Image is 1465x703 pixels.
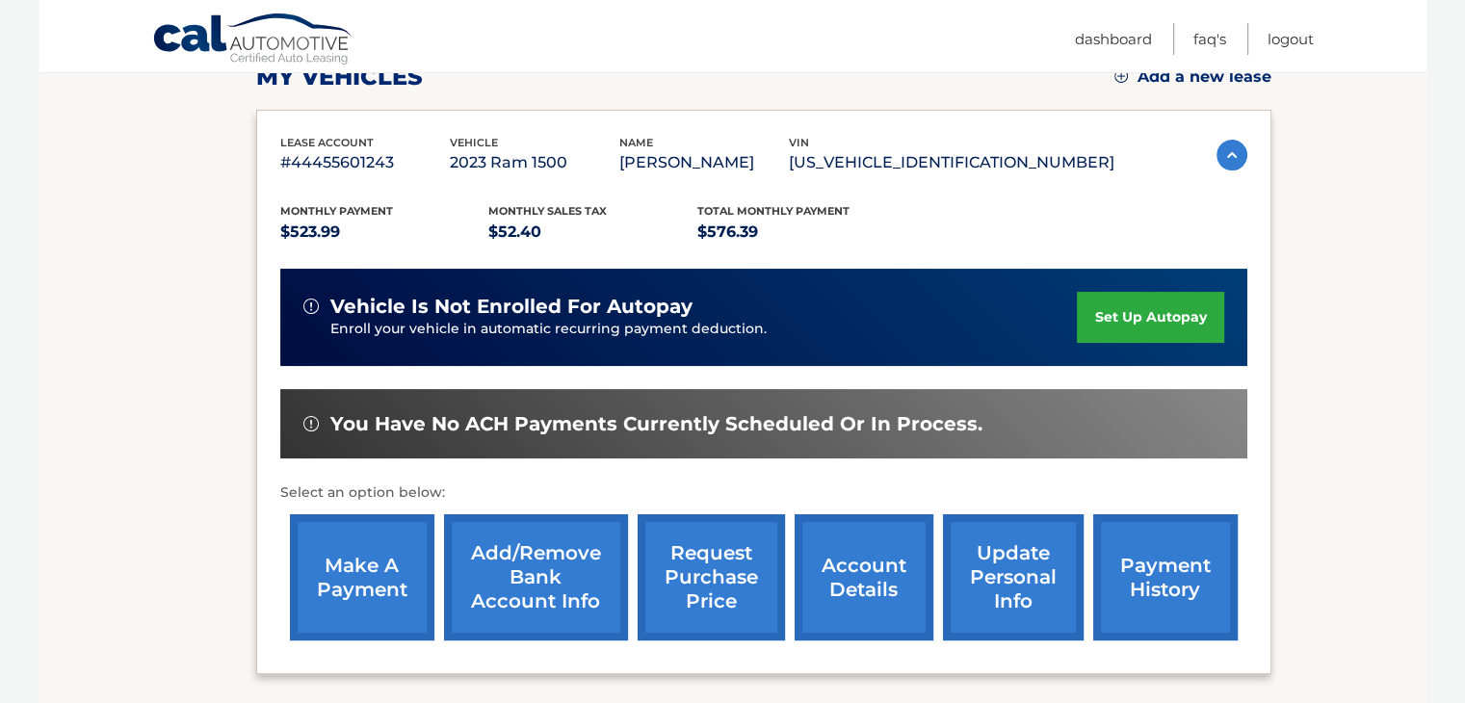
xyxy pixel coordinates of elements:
span: name [619,136,653,149]
span: Monthly sales Tax [488,204,607,218]
a: Add/Remove bank account info [444,514,628,640]
a: make a payment [290,514,434,640]
p: #44455601243 [280,149,450,176]
span: vin [789,136,809,149]
img: alert-white.svg [303,416,319,431]
a: update personal info [943,514,1084,640]
a: account details [795,514,933,640]
span: Monthly Payment [280,204,393,218]
a: Logout [1268,23,1314,55]
a: payment history [1093,514,1238,640]
span: Total Monthly Payment [697,204,850,218]
p: Enroll your vehicle in automatic recurring payment deduction. [330,319,1078,340]
img: alert-white.svg [303,299,319,314]
a: Add a new lease [1114,67,1271,87]
img: accordion-active.svg [1216,140,1247,170]
span: You have no ACH payments currently scheduled or in process. [330,412,982,436]
p: [PERSON_NAME] [619,149,789,176]
p: $576.39 [697,219,906,246]
img: add.svg [1114,69,1128,83]
span: lease account [280,136,374,149]
a: request purchase price [638,514,785,640]
p: [US_VEHICLE_IDENTIFICATION_NUMBER] [789,149,1114,176]
span: vehicle is not enrolled for autopay [330,295,693,319]
p: 2023 Ram 1500 [450,149,619,176]
p: $523.99 [280,219,489,246]
p: $52.40 [488,219,697,246]
h2: my vehicles [256,63,423,91]
a: Dashboard [1075,23,1152,55]
a: set up autopay [1077,292,1223,343]
a: FAQ's [1193,23,1226,55]
span: vehicle [450,136,498,149]
a: Cal Automotive [152,13,354,68]
p: Select an option below: [280,482,1247,505]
